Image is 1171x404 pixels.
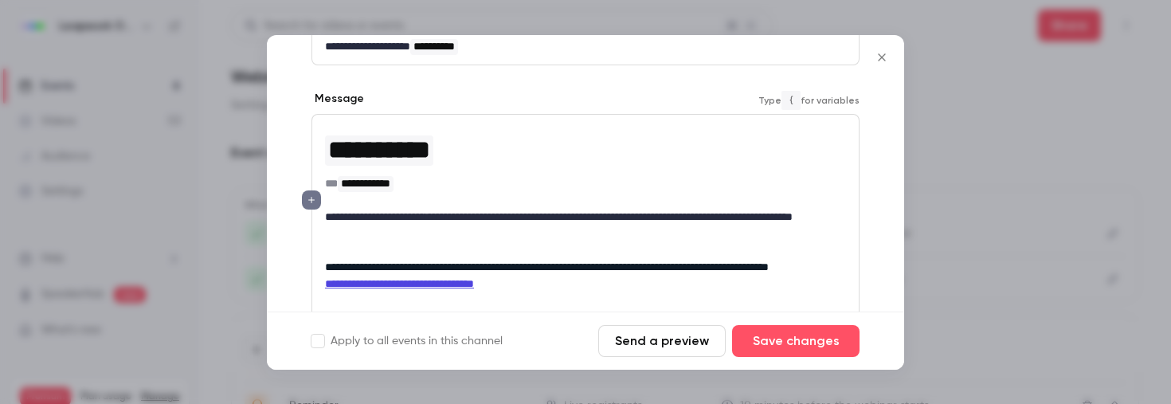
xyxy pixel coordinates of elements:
label: Message [311,91,364,107]
button: Save changes [732,325,860,357]
button: Close [866,41,898,73]
span: Type for variables [758,91,860,110]
label: Apply to all events in this channel [311,333,503,349]
div: editor [312,29,859,65]
div: editor [312,115,859,335]
code: { [781,91,801,110]
button: Send a preview [598,325,726,357]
